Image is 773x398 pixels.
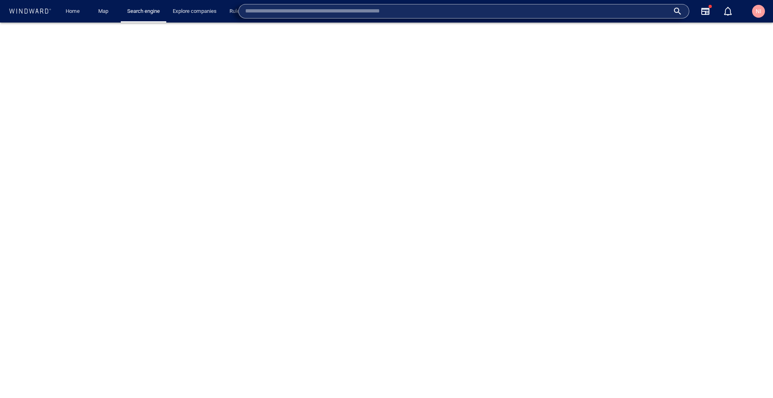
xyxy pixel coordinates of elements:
[60,4,85,18] button: Home
[723,6,733,16] div: Notification center
[756,8,761,14] span: NI
[739,362,767,392] iframe: Chat
[92,4,118,18] button: Map
[124,4,163,18] a: Search engine
[95,4,114,18] a: Map
[226,4,259,18] a: Rule engine
[62,4,83,18] a: Home
[750,3,767,19] button: NI
[169,4,220,18] a: Explore companies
